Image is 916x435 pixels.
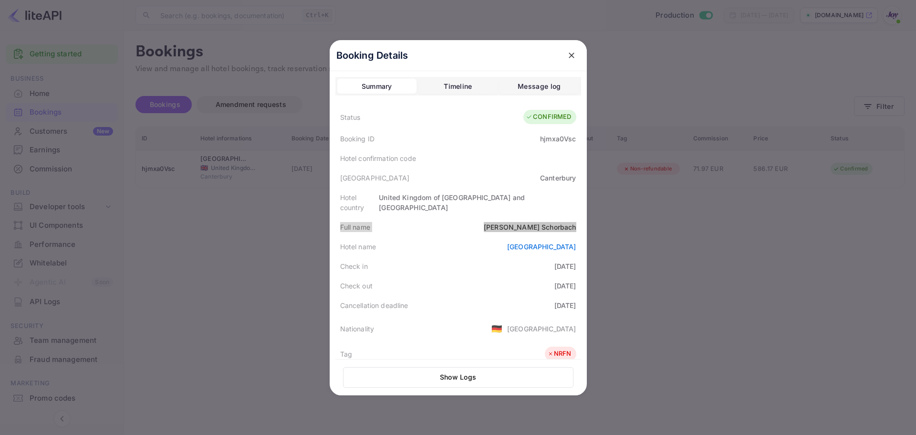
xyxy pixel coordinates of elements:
[547,349,572,359] div: NRFN
[340,349,352,359] div: Tag
[340,112,361,122] div: Status
[343,367,573,388] button: Show Logs
[507,243,576,251] a: [GEOGRAPHIC_DATA]
[340,173,410,183] div: [GEOGRAPHIC_DATA]
[500,79,579,94] button: Message log
[340,324,375,334] div: Nationality
[563,47,580,64] button: close
[554,300,576,310] div: [DATE]
[340,300,408,310] div: Cancellation deadline
[379,192,576,212] div: United Kingdom of [GEOGRAPHIC_DATA] and [GEOGRAPHIC_DATA]
[337,79,416,94] button: Summary
[340,192,379,212] div: Hotel country
[340,153,416,163] div: Hotel confirmation code
[418,79,498,94] button: Timeline
[340,134,375,144] div: Booking ID
[484,222,576,232] div: [PERSON_NAME] Schorbach
[507,324,576,334] div: [GEOGRAPHIC_DATA]
[540,173,576,183] div: Canterbury
[554,281,576,291] div: [DATE]
[340,242,376,252] div: Hotel name
[540,134,576,144] div: hjmxa0Vsc
[491,320,502,337] span: United States
[362,81,392,92] div: Summary
[336,48,408,63] p: Booking Details
[340,281,373,291] div: Check out
[526,112,571,122] div: CONFIRMED
[518,81,561,92] div: Message log
[340,261,368,271] div: Check in
[444,81,472,92] div: Timeline
[554,261,576,271] div: [DATE]
[340,222,370,232] div: Full name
